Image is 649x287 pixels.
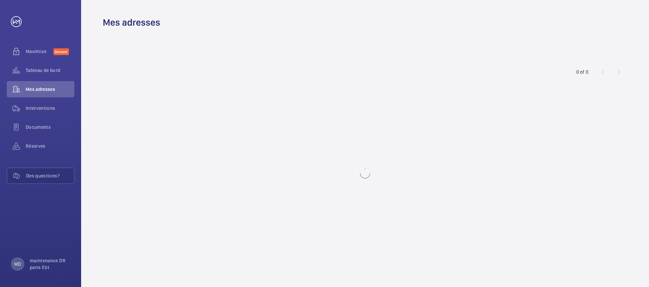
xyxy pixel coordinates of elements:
[103,16,160,29] h1: Mes adresses
[14,261,21,267] p: MD
[26,86,74,93] span: Mes adresses
[576,69,588,75] div: 0 of 0
[26,67,74,74] span: Tableau de bord
[26,105,74,112] span: Interventions
[30,257,70,271] p: maintenance DR paris ESt
[53,48,69,55] span: Discover
[26,124,74,130] span: Documents
[26,143,74,149] span: Réserves
[26,48,53,55] span: Maximize
[26,172,74,179] span: Des questions?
